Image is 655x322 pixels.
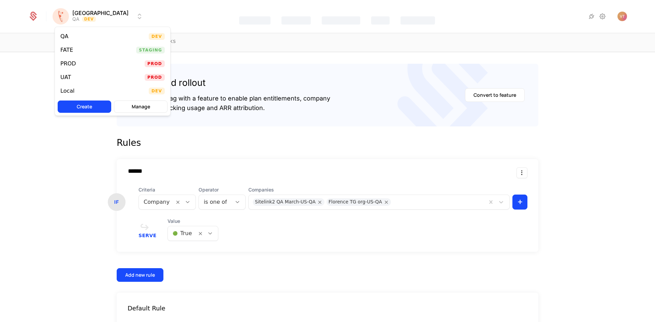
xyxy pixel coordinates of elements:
[145,60,165,67] span: Prod
[60,47,73,53] div: FATE
[136,47,165,53] span: Staging
[60,34,69,39] div: QA
[114,101,168,113] button: Manage
[60,88,74,94] div: Local
[149,88,165,94] span: Dev
[60,61,76,66] div: PROD
[145,74,165,81] span: Prod
[60,75,71,80] div: UAT
[58,101,111,113] button: Create
[149,33,165,40] span: Dev
[55,27,171,116] div: Select environment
